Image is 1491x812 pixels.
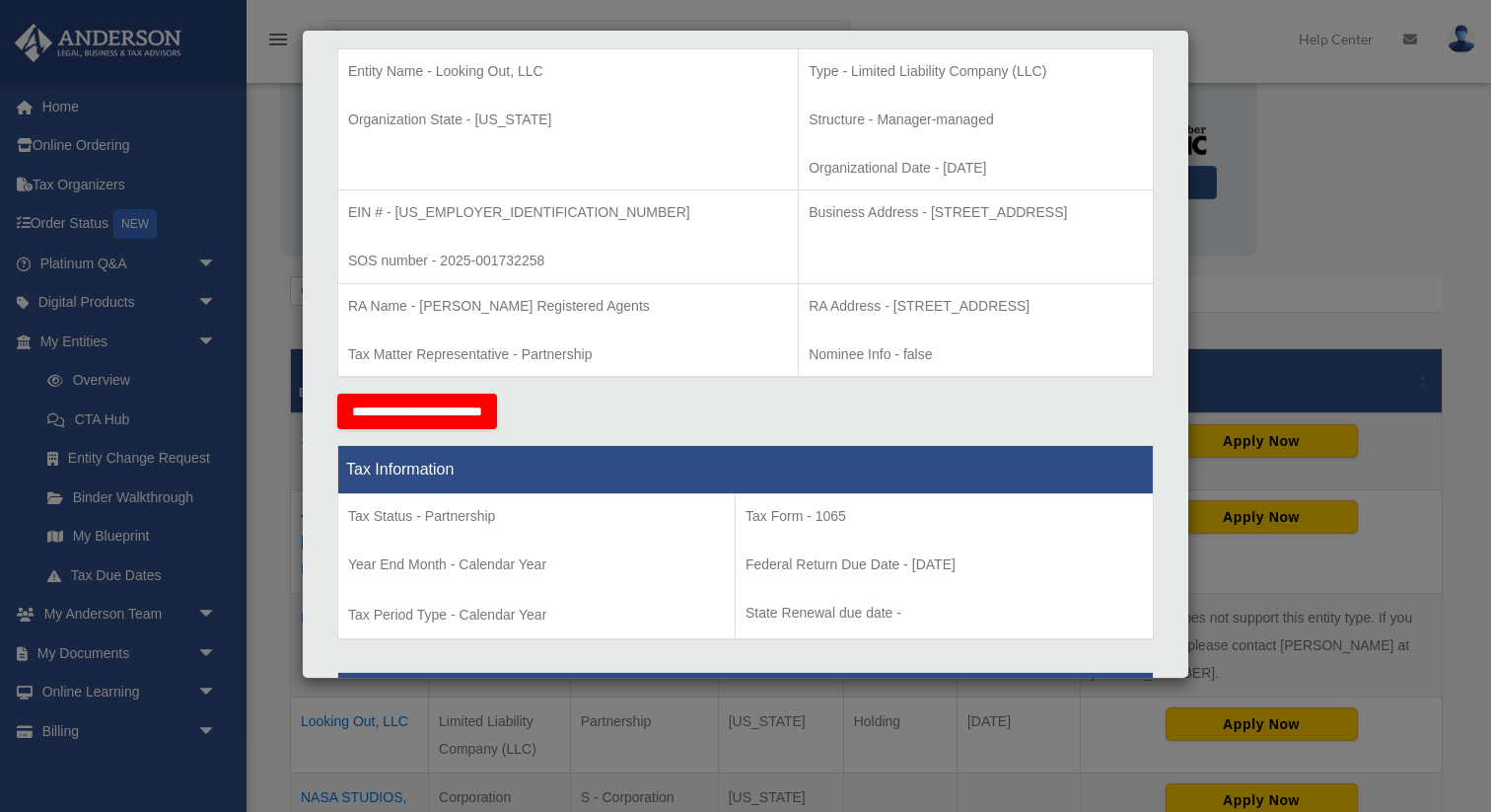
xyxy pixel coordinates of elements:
p: Structure - Manager-managed [809,108,1143,132]
p: Year End Month - Calendar Year [348,553,725,577]
p: Tax Matter Representative - Partnership [348,342,788,367]
p: Organization State - [US_STATE] [348,108,788,132]
th: Formation Progress [338,673,1154,721]
p: Tax Status - Partnership [348,504,725,529]
p: Organizational Date - [DATE] [809,156,1143,181]
p: RA Name - [PERSON_NAME] Registered Agents [348,294,788,319]
th: Tax Information [338,446,1154,494]
p: RA Address - [STREET_ADDRESS] [809,294,1143,319]
p: EIN # - [US_EMPLOYER_IDENTIFICATION_NUMBER] [348,200,788,225]
p: SOS number - 2025-001732258 [348,249,788,273]
p: Federal Return Due Date - [DATE] [745,553,1143,577]
p: Tax Form - 1065 [745,504,1143,529]
p: Business Address - [STREET_ADDRESS] [809,200,1143,225]
p: State Renewal due date - [745,601,1143,626]
p: Type - Limited Liability Company (LLC) [809,59,1143,84]
p: Entity Name - Looking Out, LLC [348,59,788,84]
td: Tax Period Type - Calendar Year [338,494,736,640]
p: Nominee Info - false [809,342,1143,367]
